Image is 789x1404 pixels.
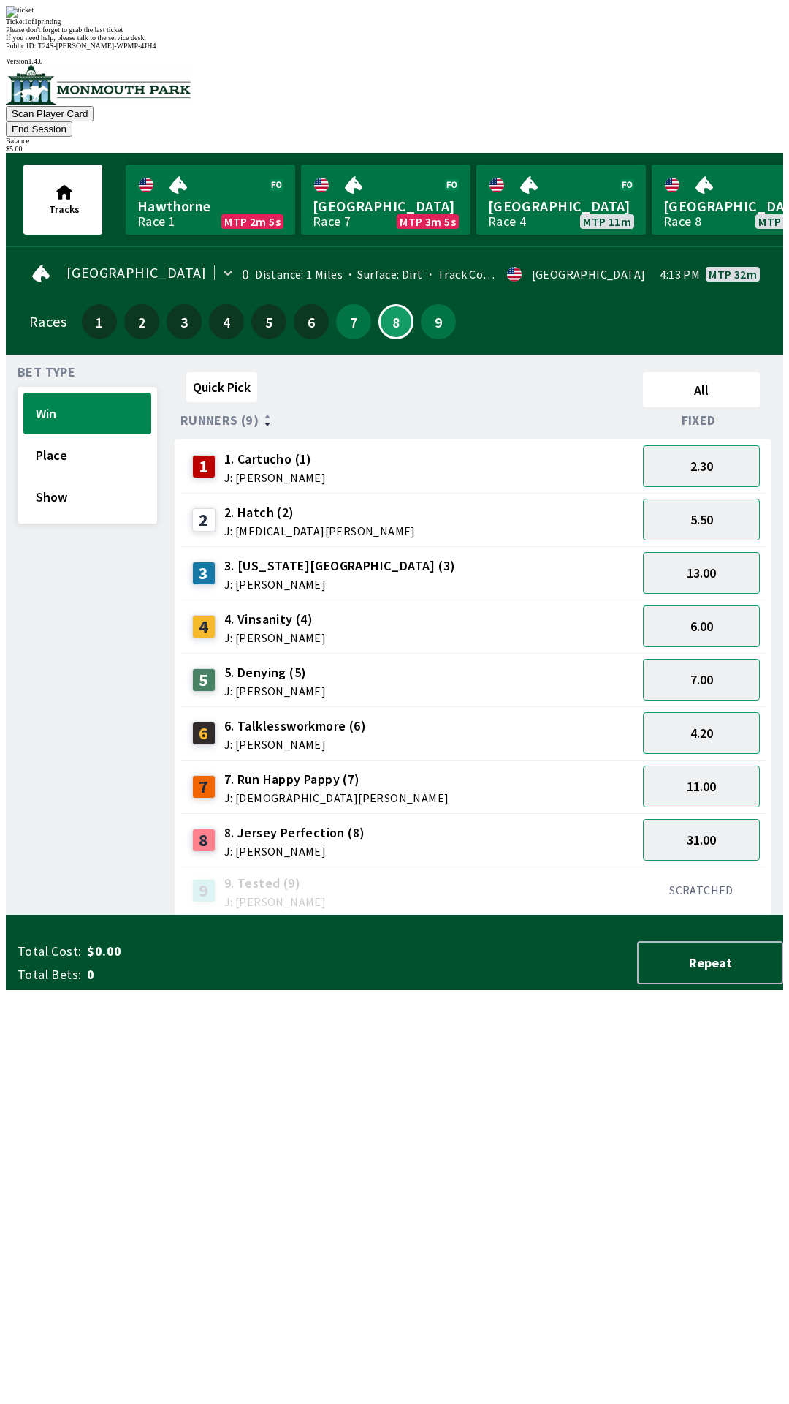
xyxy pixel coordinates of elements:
button: Scan Player Card [6,106,94,121]
span: 7 [340,317,367,327]
button: 6.00 [643,605,760,647]
a: [GEOGRAPHIC_DATA]Race 7MTP 3m 5s [301,165,470,235]
span: If you need help, please talk to the service desk. [6,34,146,42]
span: 4. Vinsanity (4) [224,610,326,629]
img: venue logo [6,65,191,105]
span: J: [PERSON_NAME] [224,739,366,750]
span: Place [36,447,139,464]
div: [GEOGRAPHIC_DATA] [532,268,646,280]
div: 4 [192,615,216,638]
span: 9. Tested (9) [224,874,326,893]
span: 4 [213,317,240,327]
div: Race 1 [137,216,175,227]
button: 9 [421,304,456,339]
button: Show [23,476,151,518]
div: Race 8 [663,216,701,227]
span: 31.00 [687,831,716,848]
div: 1 [192,455,216,478]
button: End Session [6,121,72,137]
span: 1 [85,317,113,327]
span: Tracks [49,203,80,216]
div: Version 1.4.0 [6,57,783,65]
div: 2 [192,508,216,532]
span: MTP 11m [583,216,631,227]
div: Ticket 1 of 1 printing [6,18,783,26]
div: Public ID: [6,42,783,50]
button: 31.00 [643,819,760,861]
span: Win [36,405,139,422]
span: 1. Cartucho (1) [224,450,326,469]
span: 8 [384,318,408,325]
div: Balance [6,137,783,145]
span: Runners (9) [180,415,259,426]
div: Race 7 [313,216,351,227]
span: MTP 2m 5s [224,216,281,227]
div: SCRATCHED [643,883,760,897]
a: HawthorneRace 1MTP 2m 5s [126,165,295,235]
button: 13.00 [643,552,760,594]
img: ticket [6,6,34,18]
span: T24S-[PERSON_NAME]-WPMP-4JH4 [38,42,156,50]
span: Quick Pick [193,379,251,396]
span: Distance: 1 Miles [255,267,343,282]
span: [GEOGRAPHIC_DATA] [66,267,207,279]
span: 5.50 [690,511,713,528]
button: 5.50 [643,499,760,540]
span: 2 [128,317,156,327]
span: Total Bets: [18,966,81,984]
div: Runners (9) [180,413,637,428]
span: 7. Run Happy Pappy (7) [224,770,449,789]
button: Tracks [23,165,102,235]
span: 6. Talklessworkmore (6) [224,717,366,736]
span: J: [DEMOGRAPHIC_DATA][PERSON_NAME] [224,792,449,804]
span: J: [PERSON_NAME] [224,578,456,590]
button: 1 [82,304,117,339]
div: 8 [192,829,216,852]
span: MTP 3m 5s [400,216,456,227]
div: Please don't forget to grab the last ticket [6,26,783,34]
span: Repeat [650,954,770,971]
span: J: [PERSON_NAME] [224,845,365,857]
span: 13.00 [687,565,716,581]
div: Race 4 [488,216,526,227]
span: 0 [87,966,317,984]
button: 2.30 [643,445,760,487]
span: J: [PERSON_NAME] [224,685,326,697]
span: 6 [297,317,325,327]
span: 6.00 [690,618,713,635]
span: Surface: Dirt [343,267,423,282]
span: MTP 32m [709,268,757,280]
span: 4.20 [690,725,713,741]
button: 5 [251,304,286,339]
span: 2.30 [690,458,713,475]
span: Track Condition: Firm [423,267,552,282]
button: 4.20 [643,712,760,754]
button: 11.00 [643,766,760,807]
button: 7.00 [643,659,760,701]
span: $0.00 [87,943,317,960]
button: Quick Pick [186,372,257,402]
span: All [649,382,753,399]
span: J: [PERSON_NAME] [224,896,326,907]
span: 9 [424,317,452,327]
span: 8. Jersey Perfection (8) [224,823,365,842]
span: J: [PERSON_NAME] [224,472,326,483]
span: 2. Hatch (2) [224,503,416,522]
div: 7 [192,775,216,799]
span: 5. Denying (5) [224,663,326,682]
span: J: [MEDICAL_DATA][PERSON_NAME] [224,525,416,537]
button: 3 [167,304,202,339]
span: Hawthorne [137,197,283,216]
a: [GEOGRAPHIC_DATA]Race 4MTP 11m [476,165,646,235]
span: 3 [170,317,198,327]
div: 3 [192,562,216,585]
button: 8 [378,304,413,339]
span: J: [PERSON_NAME] [224,632,326,643]
div: Fixed [637,413,766,428]
button: 4 [209,304,244,339]
span: 3. [US_STATE][GEOGRAPHIC_DATA] (3) [224,556,456,575]
span: Fixed [682,415,716,426]
div: 0 [242,268,249,280]
button: 6 [294,304,329,339]
button: All [643,372,760,407]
